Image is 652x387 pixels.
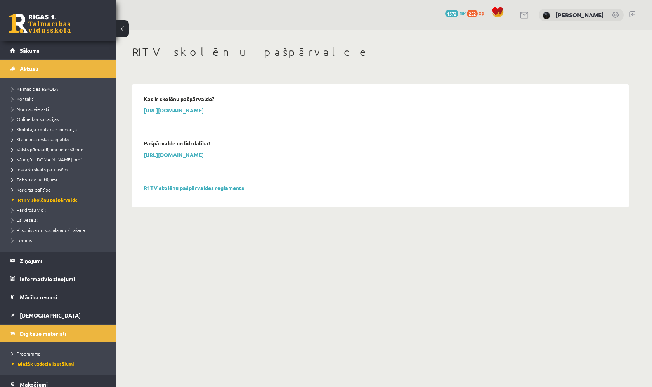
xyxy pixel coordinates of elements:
a: 252 xp [467,10,488,16]
a: Par drošu vidi! [12,206,109,213]
span: Mācību resursi [20,294,57,301]
a: Esi vesels! [12,216,109,223]
a: Standarta ieskaišu grafiks [12,136,109,143]
span: Aktuāli [20,65,38,72]
span: 1572 [445,10,458,17]
span: Programma [12,351,40,357]
span: mP [460,10,466,16]
a: Kā iegūt [DOMAIN_NAME] prof [12,156,109,163]
p: Pašpārvalde un līdzdalība! [144,140,210,147]
a: Normatīvie akti [12,105,109,112]
span: Normatīvie akti [12,106,49,112]
span: Digitālie materiāli [20,330,66,337]
a: [URL][DOMAIN_NAME] [144,151,204,158]
a: [PERSON_NAME] [555,11,604,19]
a: Aktuāli [10,60,107,78]
legend: Ziņojumi [20,252,107,270]
a: [URL][DOMAIN_NAME] [144,107,204,114]
a: Valsts pārbaudījumi un eksāmeni [12,146,109,153]
span: Online konsultācijas [12,116,59,122]
span: Kontakti [12,96,35,102]
span: Standarta ieskaišu grafiks [12,136,69,142]
a: Biežāk uzdotie jautājumi [12,360,109,367]
span: Forums [12,237,32,243]
span: Skolotāju kontaktinformācija [12,126,77,132]
p: Kas ir skolēnu pašpārvalde? [144,96,214,102]
a: Karjeras izglītība [12,186,109,193]
a: Pilsoniskā un sociālā audzināšana [12,226,109,233]
a: Kontakti [12,95,109,102]
span: 252 [467,10,478,17]
a: Informatīvie ziņojumi [10,270,107,288]
span: Tehniskie jautājumi [12,176,57,183]
a: Digitālie materiāli [10,325,107,342]
a: Ziņojumi [10,252,107,270]
a: Sākums [10,41,107,59]
span: Esi vesels! [12,217,38,223]
a: Online konsultācijas [12,116,109,123]
span: Karjeras izglītība [12,187,50,193]
span: Ieskaišu skaits pa klasēm [12,166,68,173]
span: Valsts pārbaudījumi un eksāmeni [12,146,85,152]
span: Pilsoniskā un sociālā audzināšana [12,227,85,233]
a: R1TV skolēnu pašpārvalde [12,196,109,203]
a: Tehniskie jautājumi [12,176,109,183]
span: [DEMOGRAPHIC_DATA] [20,312,81,319]
a: Mācību resursi [10,288,107,306]
a: R1TV skolēnu pašpārvaldes reglaments [144,184,244,191]
span: Biežāk uzdotie jautājumi [12,361,74,367]
span: Par drošu vidi! [12,207,46,213]
span: Sākums [20,47,40,54]
a: Kā mācīties eSKOLĀ [12,85,109,92]
span: R1TV skolēnu pašpārvalde [12,197,78,203]
a: Programma [12,350,109,357]
a: Ieskaišu skaits pa klasēm [12,166,109,173]
a: Rīgas 1. Tālmācības vidusskola [9,14,71,33]
h1: R1TV skolēnu pašpārvalde [132,45,629,59]
a: [DEMOGRAPHIC_DATA] [10,306,107,324]
a: Skolotāju kontaktinformācija [12,126,109,133]
a: 1572 mP [445,10,466,16]
span: xp [479,10,484,16]
span: Kā iegūt [DOMAIN_NAME] prof [12,156,82,162]
img: Karolina Rogalika [543,12,550,19]
legend: Informatīvie ziņojumi [20,270,107,288]
a: Forums [12,237,109,244]
span: Kā mācīties eSKOLĀ [12,86,58,92]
